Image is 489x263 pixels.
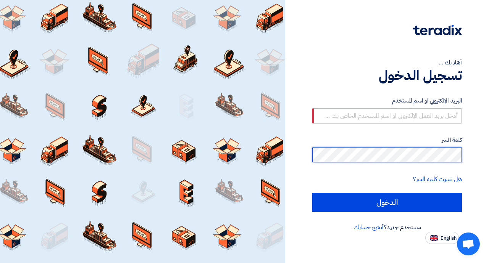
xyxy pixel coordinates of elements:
h1: تسجيل الدخول [312,67,462,84]
a: هل نسيت كلمة السر؟ [413,175,462,184]
label: البريد الإلكتروني او اسم المستخدم [312,96,462,105]
div: مستخدم جديد؟ [312,223,462,232]
img: en-US.png [430,235,438,241]
input: أدخل بريد العمل الإلكتروني او اسم المستخدم الخاص بك ... [312,108,462,123]
button: English [425,232,459,244]
label: كلمة السر [312,136,462,144]
a: دردشة مفتوحة [457,233,480,255]
span: English [441,236,457,241]
a: أنشئ حسابك [353,223,384,232]
div: أهلا بك ... [312,58,462,67]
input: الدخول [312,193,462,212]
img: Teradix logo [413,25,462,35]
